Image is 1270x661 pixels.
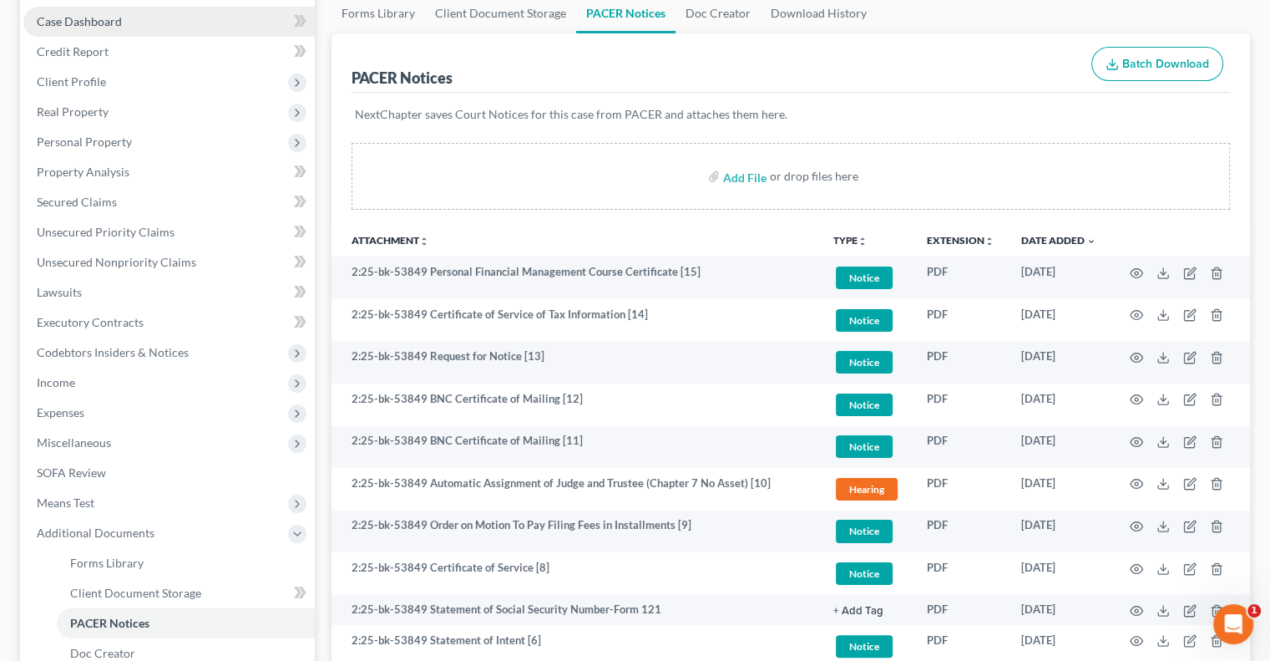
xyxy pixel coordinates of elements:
a: Date Added expand_more [1021,234,1096,247]
a: Notice [833,264,900,292]
a: Attachmentunfold_more [352,234,429,247]
a: Unsecured Nonpriority Claims [23,247,315,277]
td: [DATE] [1008,341,1110,384]
span: Executory Contracts [37,315,144,329]
td: [DATE] [1008,299,1110,342]
td: [DATE] [1008,552,1110,595]
a: Extensionunfold_more [927,234,994,247]
span: Notice [836,635,893,658]
div: PACER Notices [352,68,453,88]
a: SOFA Review [23,458,315,488]
span: Credit Report [37,44,109,58]
span: Case Dashboard [37,14,122,28]
span: Hearing [836,478,898,501]
a: Secured Claims [23,187,315,217]
a: Case Dashboard [23,7,315,37]
span: Notice [836,267,893,289]
iframe: Intercom live chat [1213,604,1253,644]
a: Notice [833,433,900,460]
span: Real Property [37,104,109,119]
td: [DATE] [1008,468,1110,511]
span: Additional Documents [37,526,154,540]
td: 2:25-bk-53849 Personal Financial Management Course Certificate [15] [331,257,820,299]
p: NextChapter saves Court Notices for this case from PACER and attaches them here. [355,106,1227,123]
span: Expenses [37,405,84,419]
span: Unsecured Priority Claims [37,225,175,239]
td: [DATE] [1008,257,1110,299]
td: 2:25-bk-53849 Request for Notice [13] [331,341,820,384]
td: PDF [913,384,1008,426]
td: PDF [913,426,1008,469]
td: 2:25-bk-53849 Statement of Social Security Number-Form 121 [331,595,820,625]
td: 2:25-bk-53849 Certificate of Service of Tax Information [14] [331,299,820,342]
span: Miscellaneous [37,435,111,450]
span: Personal Property [37,135,132,149]
td: PDF [913,552,1008,595]
span: Secured Claims [37,195,117,209]
td: PDF [913,257,1008,299]
a: Notice [833,307,900,334]
span: Notice [836,435,893,458]
span: Doc Creator [70,646,135,660]
a: PACER Notices [57,608,315,638]
a: Lawsuits [23,277,315,308]
td: [DATE] [1008,511,1110,553]
button: + Add Tag [833,606,883,617]
a: Property Analysis [23,157,315,187]
a: Credit Report [23,37,315,67]
td: 2:25-bk-53849 Certificate of Service [8] [331,552,820,595]
td: PDF [913,341,1008,384]
a: Unsecured Priority Claims [23,217,315,247]
td: PDF [913,299,1008,342]
td: PDF [913,595,1008,625]
td: [DATE] [1008,426,1110,469]
a: Forms Library [57,548,315,578]
span: Client Profile [37,74,106,89]
td: 2:25-bk-53849 Order on Motion To Pay Filing Fees in Installments [9] [331,511,820,553]
span: Codebtors Insiders & Notices [37,345,189,359]
span: Income [37,375,75,389]
span: Means Test [37,496,94,510]
td: 2:25-bk-53849 BNC Certificate of Mailing [12] [331,384,820,426]
span: Notice [836,309,893,332]
div: or drop files here [770,168,858,185]
td: [DATE] [1008,384,1110,426]
span: Unsecured Nonpriority Claims [37,255,196,269]
a: Client Document Storage [57,578,315,608]
span: Notice [836,520,893,542]
i: unfold_more [858,236,868,247]
a: Notice [833,633,900,660]
td: PDF [913,468,1008,511]
span: Notice [836,562,893,585]
a: Notice [833,517,900,545]
span: Client Document Storage [70,586,201,600]
i: unfold_more [984,236,994,247]
a: Notice [833,391,900,419]
a: Notice [833,348,900,376]
i: expand_more [1086,236,1096,247]
td: PDF [913,511,1008,553]
td: 2:25-bk-53849 BNC Certificate of Mailing [11] [331,426,820,469]
span: Notice [836,351,893,374]
a: Notice [833,560,900,587]
span: Batch Download [1122,57,1209,71]
span: PACER Notices [70,616,149,630]
button: TYPEunfold_more [833,236,868,247]
a: Hearing [833,475,900,503]
button: Batch Download [1091,47,1223,82]
span: 1 [1247,604,1261,618]
td: 2:25-bk-53849 Automatic Assignment of Judge and Trustee (Chapter 7 No Asset) [10] [331,468,820,511]
i: unfold_more [419,236,429,247]
span: Forms Library [70,556,144,570]
span: SOFA Review [37,465,106,480]
span: Lawsuits [37,285,82,299]
td: [DATE] [1008,595,1110,625]
span: Property Analysis [37,165,129,179]
a: + Add Tag [833,602,900,618]
span: Notice [836,394,893,416]
a: Executory Contracts [23,308,315,338]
